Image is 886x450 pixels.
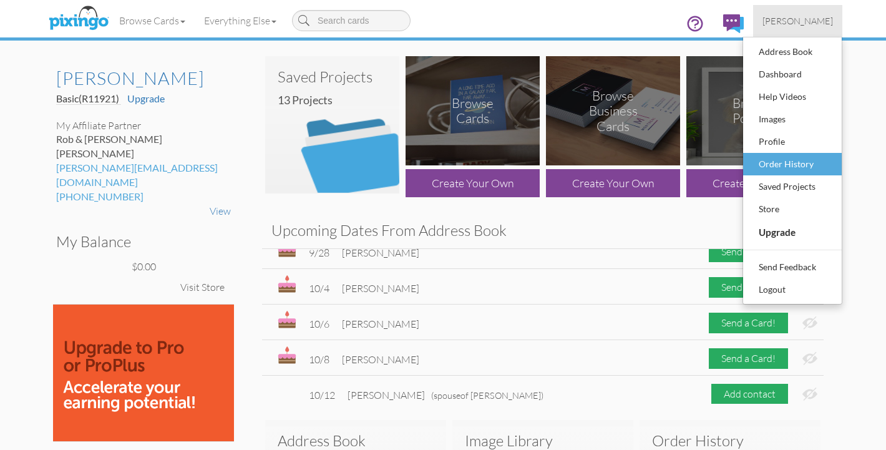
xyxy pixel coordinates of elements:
div: Send a Card! [709,313,788,333]
img: browse-posters.png [686,56,820,165]
div: Send Feedback [756,258,829,276]
div: Browse Posters [720,95,787,127]
a: [PERSON_NAME] [753,5,842,37]
div: 10/4 [309,281,329,296]
img: bday.svg [278,275,296,293]
a: Logout [743,278,842,301]
img: browse-business-cards.png [546,56,680,165]
img: bday.svg [278,311,296,328]
img: browse-cards.png [406,56,540,165]
h4: 13 Projects [278,94,396,107]
a: Dashboard [743,63,842,86]
div: 10/8 [309,353,329,367]
a: Everything Else [195,5,286,36]
a: Profile [743,130,842,153]
div: My Affiliate Partner [56,119,231,133]
span: [PERSON_NAME] [342,282,419,295]
h3: Saved Projects [278,69,387,85]
span: Basic [56,92,119,104]
h3: Order History [652,433,808,449]
img: eye-ban.svg [802,316,817,330]
a: Upgrade [743,220,842,244]
div: 10/12 [309,388,335,403]
h3: Image Library [465,433,621,449]
span: of [PERSON_NAME]) [425,390,543,401]
div: Send a Card! [709,348,788,369]
div: Upgrade [756,222,829,242]
h3: Address Book [278,433,434,449]
div: Add contact [711,384,788,404]
h3: Upcoming Dates From Address Book [271,222,814,238]
span: (spouse [431,390,460,401]
span: [PERSON_NAME] [342,247,419,259]
div: Saved Projects [756,177,829,196]
span: [PERSON_NAME] [56,147,134,159]
div: Send a Card! [709,242,788,262]
div: Address Book [756,42,829,61]
img: saved-projects2.png [265,56,399,193]
div: Order History [756,155,829,174]
img: eye-ban.svg [802,388,817,401]
div: [PHONE_NUMBER] [56,190,231,204]
div: Send a Card! [709,277,788,298]
a: Store [743,198,842,220]
div: Rob & [PERSON_NAME] [56,132,231,161]
img: eye-ban.svg [802,352,817,365]
a: [PERSON_NAME] [56,69,231,89]
div: Create Your Own [546,169,680,197]
a: Saved Projects [743,175,842,198]
span: [PERSON_NAME] [342,353,419,366]
a: Help Videos [743,86,842,108]
div: 10/6 [309,317,329,331]
a: Images [743,108,842,130]
div: Store [756,200,829,218]
div: Browse Cards [439,95,507,127]
a: Basic(R11921) [56,92,121,105]
div: $0.00 [56,260,231,274]
input: Search cards [292,10,411,31]
img: comments.svg [723,14,744,33]
div: 9/28 [309,246,329,260]
a: Order History [743,153,842,175]
h2: [PERSON_NAME] [56,69,218,89]
div: Create Your Own [406,169,540,197]
img: upgrade_pro_1-100.jpg [53,305,234,441]
div: Create Your Own [686,169,820,197]
div: [PERSON_NAME][EMAIL_ADDRESS][DOMAIN_NAME] [56,161,231,190]
span: (R11921) [79,92,119,104]
a: Address Book [743,41,842,63]
h3: My Balance [56,233,221,250]
a: Send Feedback [743,256,842,278]
img: bday.svg [278,346,296,364]
span: [PERSON_NAME] [762,16,833,26]
div: Browse Business Cards [580,87,647,134]
a: View [210,205,231,217]
a: Upgrade [127,92,165,104]
div: Logout [756,280,829,299]
img: bday.svg [278,240,296,257]
div: Help Videos [756,87,829,106]
span: [PERSON_NAME] [342,318,419,330]
img: pixingo logo [46,3,112,34]
span: [PERSON_NAME] [348,389,543,401]
div: Dashboard [756,65,829,84]
div: Visit Store [174,274,231,301]
div: Profile [756,132,829,151]
div: Images [756,110,829,129]
a: Browse Cards [110,5,195,36]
